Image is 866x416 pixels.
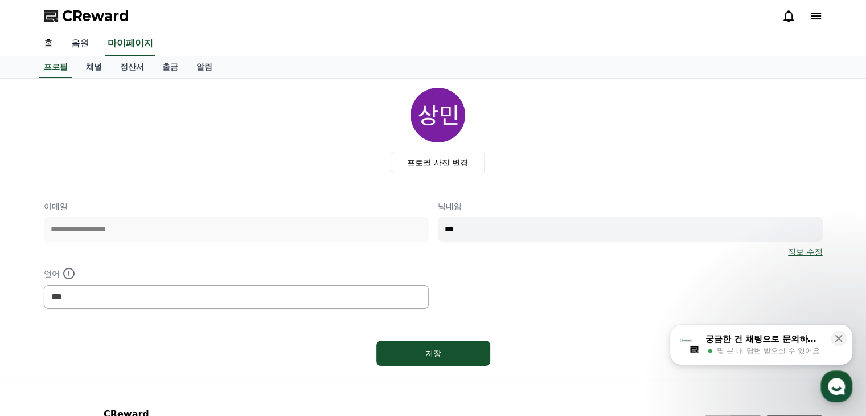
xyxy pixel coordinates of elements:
[391,152,485,173] label: 프로필 사진 변경
[3,321,75,350] a: 홈
[111,56,153,78] a: 정산서
[176,338,190,348] span: 설정
[187,56,221,78] a: 알림
[399,348,467,359] div: 저장
[376,341,490,366] button: 저장
[62,32,98,56] a: 음원
[104,339,118,348] span: 대화
[147,321,219,350] a: 설정
[438,201,823,212] p: 닉네임
[36,338,43,348] span: 홈
[153,56,187,78] a: 출금
[44,267,429,280] p: 언어
[77,56,111,78] a: 채널
[411,88,465,142] img: profile_image
[105,32,155,56] a: 마이페이지
[35,32,62,56] a: 홈
[75,321,147,350] a: 대화
[788,246,822,258] a: 정보 수정
[44,7,129,25] a: CReward
[44,201,429,212] p: 이메일
[39,56,72,78] a: 프로필
[62,7,129,25] span: CReward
